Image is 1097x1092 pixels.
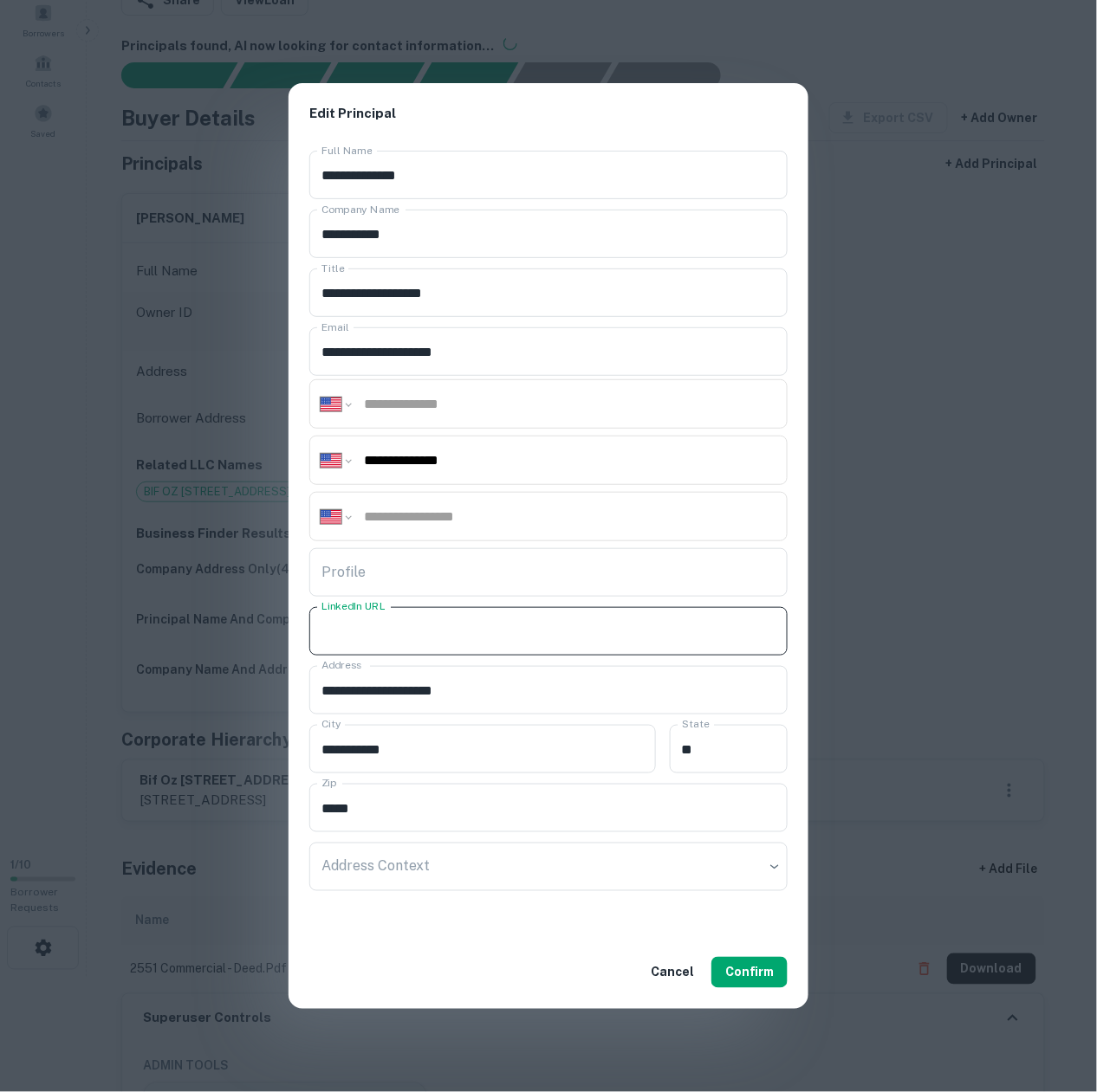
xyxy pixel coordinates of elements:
label: City [321,717,341,732]
label: Email [321,320,349,334]
label: Address [321,658,361,673]
label: LinkedIn URL [321,599,386,614]
label: Company Name [321,202,399,216]
label: Title [321,261,345,275]
button: Cancel [644,957,701,988]
div: ​ [309,843,788,891]
label: Full Name [321,143,373,158]
button: Confirm [711,957,788,988]
label: State [682,717,710,732]
h2: Edit Principal [289,83,808,145]
iframe: Chat Widget [1010,953,1097,1037]
label: Zip [321,776,337,791]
